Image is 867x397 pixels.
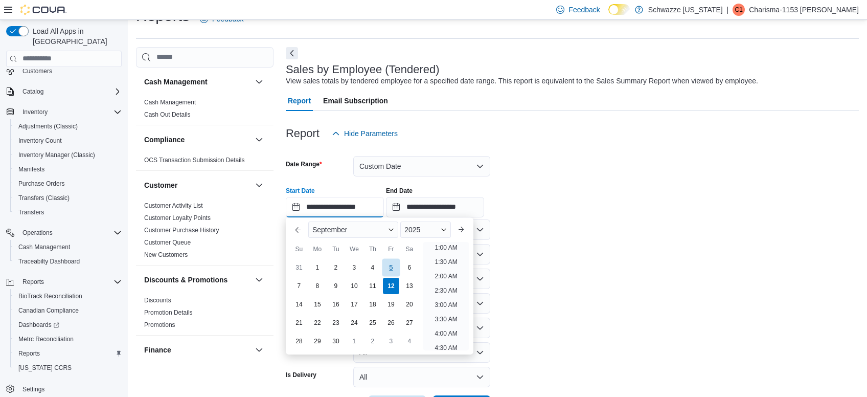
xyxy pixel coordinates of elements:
[144,157,245,164] a: OCS Transaction Submission Details
[431,270,462,282] li: 2:00 AM
[29,26,122,47] span: Load All Apps in [GEOGRAPHIC_DATA]
[144,227,219,234] a: Customer Purchase History
[346,259,362,276] div: day-3
[18,321,59,329] span: Dashboards
[10,148,126,162] button: Inventory Manager (Classic)
[286,63,440,76] h3: Sales by Employee (Tendered)
[10,134,126,148] button: Inventory Count
[476,299,484,307] button: Open list of options
[14,255,122,268] span: Traceabilty Dashboard
[10,346,126,361] button: Reports
[476,226,484,234] button: Open list of options
[404,226,420,234] span: 2025
[431,313,462,325] li: 3:30 AM
[14,304,83,317] a: Canadian Compliance
[18,382,122,395] span: Settings
[364,278,381,294] div: day-11
[286,47,298,59] button: Next
[10,205,126,219] button: Transfers
[364,259,381,276] div: day-4
[18,243,70,251] span: Cash Management
[14,135,122,147] span: Inventory Count
[144,251,188,258] a: New Customers
[144,135,251,145] button: Compliance
[431,284,462,297] li: 2:30 AM
[10,332,126,346] button: Metrc Reconciliation
[286,197,384,217] input: Press the down key to enter a popover containing a calendar. Press the escape key to close the po...
[18,64,122,77] span: Customers
[323,91,388,111] span: Email Subscription
[14,347,44,360] a: Reports
[14,120,122,133] span: Adjustments (Classic)
[253,344,265,356] button: Finance
[308,222,398,238] div: Button. Open the month selector. September is currently selected.
[328,123,402,144] button: Hide Parameters
[286,187,315,195] label: Start Date
[144,309,193,316] a: Promotion Details
[18,276,48,288] button: Reports
[291,259,307,276] div: day-31
[2,63,126,78] button: Customers
[144,239,191,246] a: Customer Queue
[2,84,126,99] button: Catalog
[309,315,326,331] div: day-22
[568,5,600,15] span: Feedback
[20,5,66,15] img: Cova
[144,321,175,328] a: Promotions
[144,135,185,145] h3: Compliance
[14,120,82,133] a: Adjustments (Classic)
[309,259,326,276] div: day-1
[14,362,76,374] a: [US_STATE] CCRS
[253,134,265,146] button: Compliance
[22,67,52,75] span: Customers
[136,96,273,125] div: Cash Management
[14,319,63,331] a: Dashboards
[14,135,66,147] a: Inventory Count
[286,160,322,168] label: Date Range
[353,367,490,387] button: All
[2,275,126,289] button: Reports
[253,179,265,191] button: Customer
[648,4,723,16] p: Schwazze [US_STATE]
[18,137,62,145] span: Inventory Count
[10,177,126,191] button: Purchase Orders
[733,4,745,16] div: Charisma-1153 Cobos
[144,321,175,329] span: Promotions
[453,222,469,238] button: Next month
[10,191,126,205] button: Transfers (Classic)
[14,333,78,345] a: Metrc Reconciliation
[291,315,307,331] div: day-21
[18,165,44,173] span: Manifests
[2,381,126,396] button: Settings
[401,259,418,276] div: day-6
[253,76,265,88] button: Cash Management
[386,187,413,195] label: End Date
[136,294,273,335] div: Discounts & Promotions
[14,149,99,161] a: Inventory Manager (Classic)
[144,308,193,317] span: Promotion Details
[144,275,227,285] h3: Discounts & Promotions
[18,383,49,395] a: Settings
[328,315,344,331] div: day-23
[431,342,462,354] li: 4:30 AM
[14,163,122,175] span: Manifests
[431,241,462,254] li: 1:00 AM
[10,119,126,134] button: Adjustments (Classic)
[14,290,122,302] span: BioTrack Reconciliation
[18,306,79,315] span: Canadian Compliance
[18,292,82,300] span: BioTrack Reconciliation
[309,296,326,313] div: day-15
[144,180,251,190] button: Customer
[144,275,251,285] button: Discounts & Promotions
[22,108,48,116] span: Inventory
[18,106,52,118] button: Inventory
[291,278,307,294] div: day-7
[18,65,56,77] a: Customers
[14,241,74,253] a: Cash Management
[2,105,126,119] button: Inventory
[14,347,122,360] span: Reports
[136,200,273,265] div: Customer
[144,214,211,222] span: Customer Loyalty Points
[144,98,196,106] span: Cash Management
[346,333,362,349] div: day-1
